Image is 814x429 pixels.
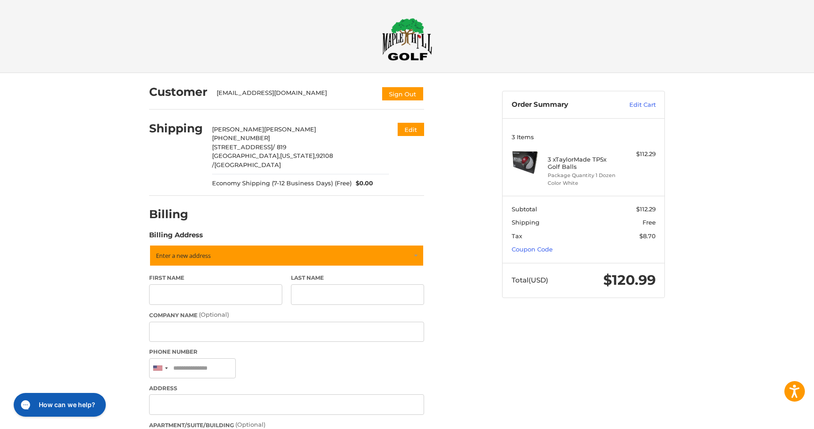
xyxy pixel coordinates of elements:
legend: Billing Address [149,230,203,245]
h3: 3 Items [512,133,656,141]
label: First Name [149,274,282,282]
span: [PERSON_NAME] [212,126,264,133]
a: Coupon Code [512,246,553,253]
div: United States: +1 [150,359,171,378]
span: [STREET_ADDRESS] [212,143,273,151]
a: Enter or select a different address [149,245,424,267]
div: [EMAIL_ADDRESS][DOMAIN_NAME] [217,89,373,101]
small: (Optional) [199,311,229,318]
li: Package Quantity 1 Dozen [548,172,617,179]
button: Edit [398,123,424,136]
label: Last Name [291,274,424,282]
button: Sign Out [381,86,424,101]
li: Color White [548,179,617,187]
span: [PERSON_NAME] [264,126,316,133]
span: Total (USD) [512,276,548,284]
div: $112.29 [620,150,656,159]
span: [GEOGRAPHIC_DATA] [214,161,281,168]
span: $112.29 [636,205,656,213]
small: (Optional) [235,421,265,428]
span: Shipping [512,219,539,226]
span: $120.99 [603,272,656,288]
iframe: Google Customer Reviews [739,404,814,429]
iframe: Gorgias live chat messenger [9,390,109,420]
h2: Billing [149,207,202,221]
h4: 3 x TaylorMade TP5x Golf Balls [548,156,617,171]
label: Address [149,384,424,392]
span: Free [643,219,656,226]
h3: Order Summary [512,100,610,110]
span: 92108 / [212,152,333,168]
a: Edit Cart [610,100,656,110]
label: Phone Number [149,348,424,356]
span: [US_STATE], [280,152,316,159]
h2: Customer [149,85,207,99]
img: Maple Hill Golf [382,18,432,61]
span: $8.70 [639,232,656,240]
span: Economy Shipping (7-12 Business Days) (Free) [212,179,352,188]
span: Enter a new address [156,251,211,260]
span: [PHONE_NUMBER] [212,134,270,141]
span: $0.00 [352,179,373,188]
label: Company Name [149,310,424,319]
span: Subtotal [512,205,537,213]
span: / 819 [273,143,286,151]
span: Tax [512,232,522,240]
h2: Shipping [149,121,203,136]
span: [GEOGRAPHIC_DATA], [212,152,280,159]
